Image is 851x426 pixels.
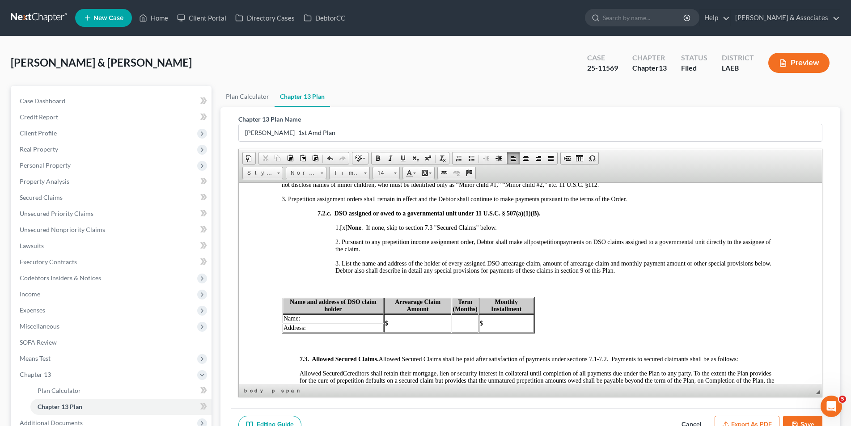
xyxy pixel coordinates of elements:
[465,152,478,164] a: Insert/Remove Bulleted List
[436,152,449,164] a: Remove Format
[20,371,51,378] span: Chapter 13
[239,124,822,141] input: Enter name...
[681,63,707,73] div: Filed
[520,152,532,164] a: Center
[243,152,255,164] a: Document Properties
[135,10,173,26] a: Home
[545,152,557,164] a: Justify
[11,56,192,69] span: [PERSON_NAME] & [PERSON_NAME]
[336,152,349,164] a: Redo
[352,152,368,164] a: Spell Checker
[20,274,101,282] span: Codebtors Insiders & Notices
[587,53,618,63] div: Case
[13,254,212,270] a: Executory Contracts
[403,167,419,179] a: Text Color
[492,152,505,164] a: Increase Indent
[330,167,361,179] span: Times New Roman
[20,129,57,137] span: Client Profile
[587,63,618,73] div: 25-11569
[30,399,212,415] a: Chapter 13 Plan
[243,167,274,179] span: Styles
[242,386,269,395] a: body element
[821,396,842,417] iframe: Intercom live chat
[220,86,275,107] a: Plan Calculator
[573,152,586,164] a: Table
[270,386,279,395] a: p element
[507,152,520,164] a: Align Left
[659,63,667,72] span: 13
[20,322,59,330] span: Miscellaneous
[20,210,93,217] span: Unsecured Priority Claims
[299,10,350,26] a: DebtorCC
[329,167,370,179] a: Times New Roman
[532,152,545,164] a: Align Right
[20,290,40,298] span: Income
[561,152,573,164] a: Insert Page Break for Printing
[324,152,336,164] a: Undo
[731,10,840,26] a: [PERSON_NAME] & Associates
[38,403,82,410] span: Chapter 13 Plan
[271,152,284,164] a: Copy
[480,152,492,164] a: Decrease Indent
[20,194,63,201] span: Secured Claims
[700,10,730,26] a: Help
[632,63,667,73] div: Chapter
[681,53,707,63] div: Status
[13,93,212,109] a: Case Dashboard
[768,53,830,73] button: Preview
[13,173,212,190] a: Property Analysis
[453,152,465,164] a: Insert/Remove Numbered List
[20,161,71,169] span: Personal Property
[586,152,598,164] a: Insert Special Character
[373,167,400,179] a: 14
[13,222,212,238] a: Unsecured Nonpriority Claims
[632,53,667,63] div: Chapter
[438,167,450,179] a: Link
[20,338,57,346] span: SOFA Review
[279,386,304,395] a: span element
[238,114,301,124] label: Chapter 13 Plan Name
[20,226,105,233] span: Unsecured Nonpriority Claims
[20,258,77,266] span: Executory Contracts
[38,387,81,394] span: Plan Calculator
[30,383,212,399] a: Plan Calculator
[20,145,58,153] span: Real Property
[286,167,318,179] span: Normal
[419,167,434,179] a: Background Color
[384,152,397,164] a: Italic
[13,206,212,222] a: Unsecured Priority Claims
[409,152,422,164] a: Subscript
[231,10,299,26] a: Directory Cases
[13,238,212,254] a: Lawsuits
[286,167,326,179] a: Normal
[603,9,685,26] input: Search by name...
[13,334,212,350] a: SOFA Review
[722,53,754,63] div: District
[296,152,309,164] a: Paste as plain text
[309,152,322,164] a: Paste from Word
[422,152,434,164] a: Superscript
[372,152,384,164] a: Bold
[839,396,846,403] span: 5
[20,177,69,185] span: Property Analysis
[397,152,409,164] a: Underline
